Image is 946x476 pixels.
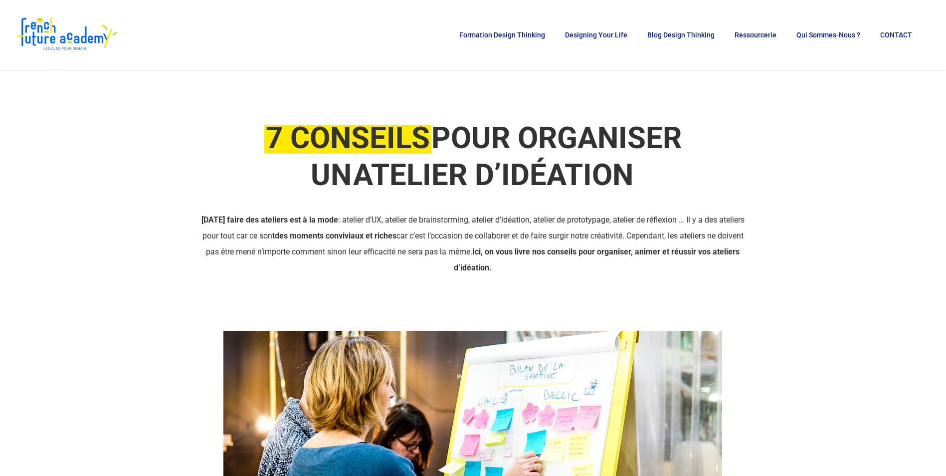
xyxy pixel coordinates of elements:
[880,31,912,39] span: CONTACT
[560,31,632,38] a: Designing Your Life
[14,15,119,55] img: French Future Academy
[459,31,545,39] span: Formation Design Thinking
[454,247,740,272] strong: Ici, on vous livre nos conseils pour organiser, animer et réussir vos ateliers d’idéation.
[264,120,682,193] strong: POUR ORGANISER UN
[735,31,776,39] span: Ressourcerie
[796,31,860,39] span: Qui sommes-nous ?
[647,31,715,39] span: Blog Design Thinking
[201,215,745,272] span: : atelier d’UX, atelier de brainstorming, atelier d’idéation, atelier de prototypage, atelier de ...
[565,31,627,39] span: Designing Your Life
[201,215,338,225] strong: [DATE] faire des ateliers est à la mode
[875,31,917,38] a: CONTACT
[454,31,550,38] a: Formation Design Thinking
[730,31,781,38] a: Ressourcerie
[791,31,865,38] a: Qui sommes-nous ?
[275,231,396,240] strong: des moments conviviaux et riches
[352,157,635,193] em: ATELIER D’IDÉATION
[642,31,720,38] a: Blog Design Thinking
[264,120,431,156] em: 7 CONSEILS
